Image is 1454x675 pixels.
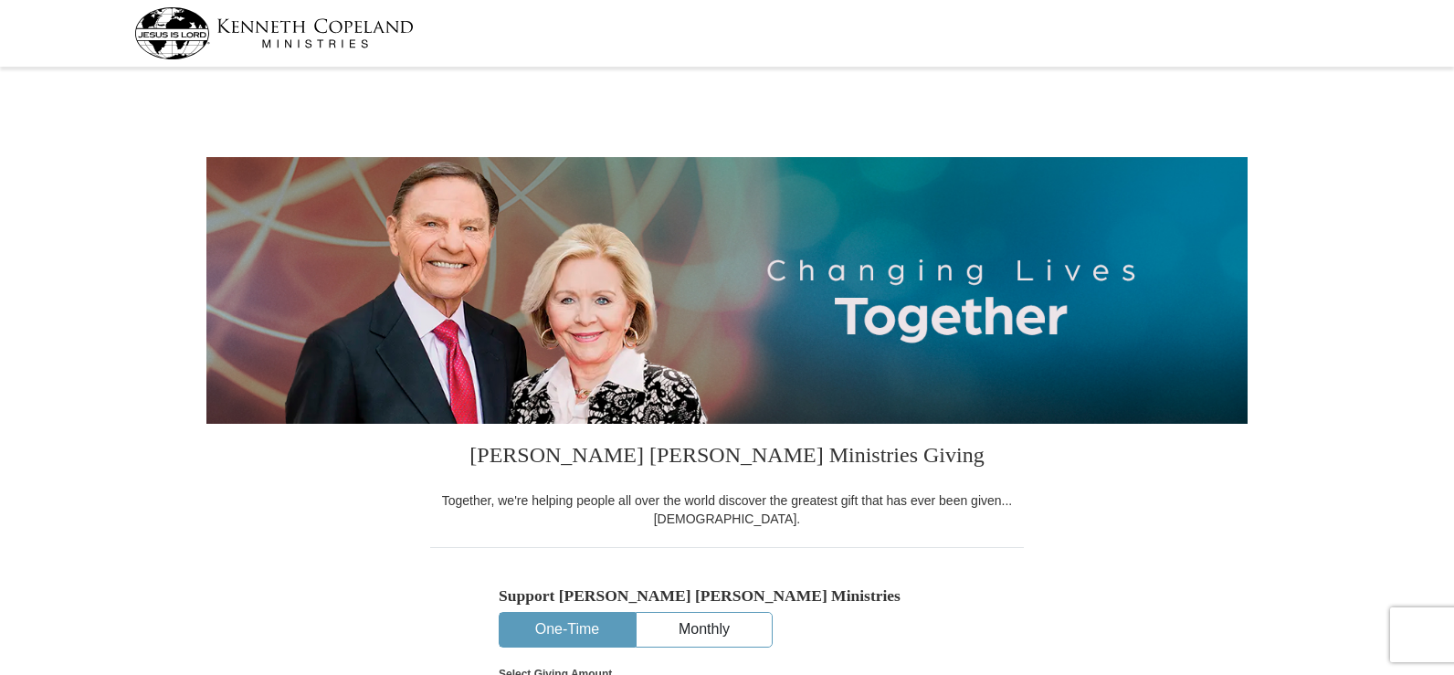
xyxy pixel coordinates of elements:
[500,613,635,647] button: One-Time
[134,7,414,59] img: kcm-header-logo.svg
[499,586,955,606] h5: Support [PERSON_NAME] [PERSON_NAME] Ministries
[430,424,1024,491] h3: [PERSON_NAME] [PERSON_NAME] Ministries Giving
[430,491,1024,528] div: Together, we're helping people all over the world discover the greatest gift that has ever been g...
[637,613,772,647] button: Monthly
